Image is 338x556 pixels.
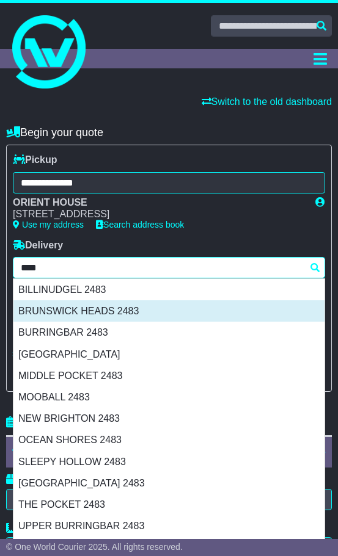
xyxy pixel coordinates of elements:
[13,429,325,450] div: OCEAN SHORES 2483
[13,220,84,229] a: Use my address
[13,451,325,472] div: SLEEPY HOLLOW 2483
[6,474,38,485] label: Type
[13,197,303,208] div: ORIENT HOUSE
[6,447,252,458] div: Package
[13,515,325,536] div: UPPER BURRINGBAR 2483
[13,365,325,386] div: MIDDLE POCKET 2483
[13,300,325,322] div: BRUNSWICK HEADS 2483
[13,154,57,165] label: Pickup
[6,126,332,139] h4: Begin your quote
[308,49,332,68] button: Toggle navigation
[13,239,63,251] label: Delivery
[13,257,325,278] typeahead: Please provide city
[13,494,325,515] div: THE POCKET 2483
[6,522,72,534] label: Dimensions
[13,279,325,300] div: BILLINUDGEL 2483
[13,386,325,408] div: MOOBALL 2483
[13,472,325,494] div: [GEOGRAPHIC_DATA] 2483
[202,96,332,107] a: Switch to the old dashboard
[13,322,325,343] div: BURRINGBAR 2483
[6,542,183,552] span: © One World Courier 2025. All rights reserved.
[13,344,325,365] div: [GEOGRAPHIC_DATA]
[96,220,184,229] a: Search address book
[6,416,98,429] h4: Package details |
[13,208,303,220] div: [STREET_ADDRESS]
[13,408,325,429] div: NEW BRIGHTON 2483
